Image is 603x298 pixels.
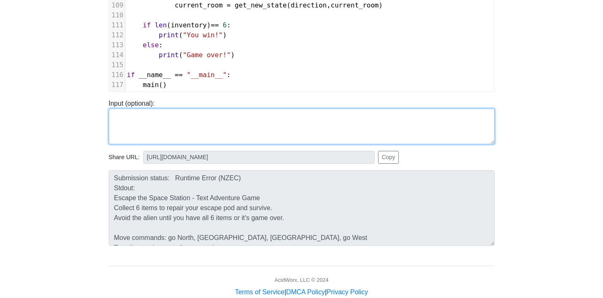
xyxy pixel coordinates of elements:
[109,40,125,50] div: 113
[235,288,284,296] a: Terms of Service
[139,71,171,79] span: __name__
[183,51,231,59] span: "Game over!"
[327,288,368,296] a: Privacy Policy
[235,1,287,9] span: get_new_state
[331,1,379,9] span: current_room
[155,21,167,29] span: len
[109,10,125,20] div: 110
[127,81,167,89] span: ()
[127,51,235,59] span: ( )
[109,153,140,162] span: Share URL:
[235,287,368,297] div: | |
[127,1,383,9] span: ( , )
[211,21,219,29] span: ==
[109,50,125,60] div: 114
[127,41,163,49] span: :
[143,81,159,89] span: main
[109,0,125,10] div: 109
[109,70,125,80] div: 116
[171,21,207,29] span: inventory
[175,1,223,9] span: current_room
[127,71,135,79] span: if
[143,21,151,29] span: if
[223,21,227,29] span: 6
[143,41,159,49] span: else
[187,71,227,79] span: "__main__"
[109,20,125,30] div: 111
[127,31,227,39] span: ( )
[127,71,231,79] span: :
[291,1,327,9] span: direction
[127,21,231,29] span: ( ) :
[274,276,328,284] div: AcidWorx, LLC © 2024
[227,1,231,9] span: =
[183,31,222,39] span: "You win!"
[286,288,325,296] a: DMCA Policy
[143,151,375,164] input: No share available yet
[159,31,179,39] span: print
[175,71,183,79] span: ==
[109,30,125,40] div: 112
[109,60,125,70] div: 115
[103,99,501,144] div: Input (optional):
[109,80,125,90] div: 117
[159,51,179,59] span: print
[378,151,399,164] button: Copy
